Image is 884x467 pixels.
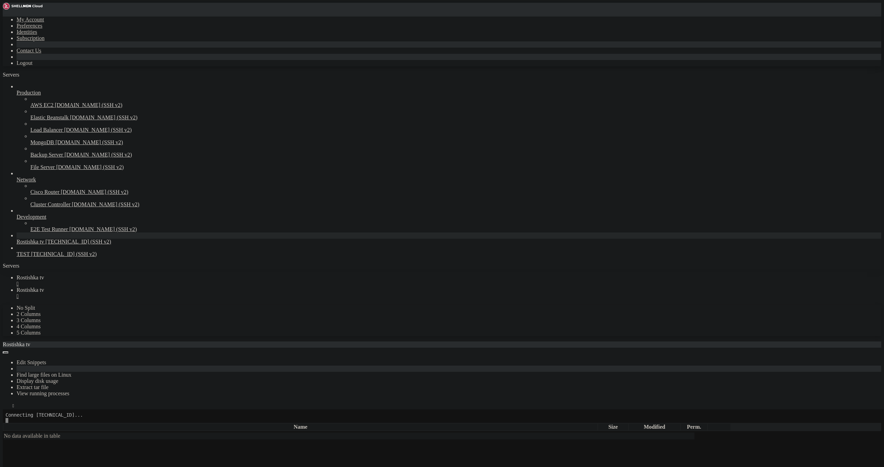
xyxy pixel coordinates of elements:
a: E2E Test Runner [DOMAIN_NAME] (SSH v2) [30,226,881,232]
li: E2E Test Runner [DOMAIN_NAME] (SSH v2) [30,220,881,232]
span: Rostishka tv [17,275,44,280]
a: No Split [17,305,35,311]
a: 4 Columns [17,324,41,329]
span: AWS EC2 [30,102,54,108]
li: Development [17,208,881,232]
span: E2E Test Runner [30,226,68,232]
li: MongoDB [DOMAIN_NAME] (SSH v2) [30,133,881,146]
li: Cluster Controller [DOMAIN_NAME] (SSH v2) [30,195,881,208]
span: Network [17,177,36,182]
a: Production [17,90,881,96]
span: Load Balancer [30,127,63,133]
span: [TECHNICAL_ID] (SSH v2) [46,239,111,245]
a:  [17,293,881,299]
span: [DOMAIN_NAME] (SSH v2) [65,152,132,158]
li: Cisco Router [DOMAIN_NAME] (SSH v2) [30,183,881,195]
a: AWS EC2 [DOMAIN_NAME] (SSH v2) [30,102,881,108]
span: Elastic Beanstalk [30,115,69,120]
a: Elastic Beanstalk [DOMAIN_NAME] (SSH v2) [30,115,881,121]
a: View running processes [17,390,69,396]
a: Find large files on Linux [17,372,71,378]
span: Rostishka tv [3,341,30,347]
a: Display disk usage [17,378,58,384]
li: Elastic Beanstalk [DOMAIN_NAME] (SSH v2) [30,108,881,121]
span: [TECHNICAL_ID] (SSH v2) [31,251,97,257]
span: [DOMAIN_NAME] (SSH v2) [64,127,132,133]
th: Modified: activate to sort column ascending [629,424,680,430]
li: Load Balancer [DOMAIN_NAME] (SSH v2) [30,121,881,133]
a: Identities [17,29,37,35]
th: Size: activate to sort column ascending [598,424,628,430]
li: TEST [TECHNICAL_ID] (SSH v2) [17,245,881,257]
a:  [17,281,881,287]
a: File Server [DOMAIN_NAME] (SSH v2) [30,164,881,170]
a: Servers [3,72,47,78]
a: Rostishka tv [17,287,881,299]
span: [DOMAIN_NAME] (SSH v2) [55,139,123,145]
span: [DOMAIN_NAME] (SSH v2) [69,226,137,232]
a: Edit Snippets [17,359,46,365]
span: MongoDB [30,139,54,145]
span: Rostishka tv [17,287,44,293]
a: Contact Us [17,48,41,53]
li: AWS EC2 [DOMAIN_NAME] (SSH v2) [30,96,881,108]
a: Cisco Router [DOMAIN_NAME] (SSH v2) [30,189,881,195]
span: Cisco Router [30,189,59,195]
span: Development [17,214,46,220]
img: Shellngn [3,3,42,10]
a: Extract tar file [17,384,48,390]
button:  [10,402,17,409]
a: Rostishka tv [17,275,881,287]
span: Servers [3,72,19,78]
span: [DOMAIN_NAME] (SSH v2) [56,164,124,170]
span: [DOMAIN_NAME] (SSH v2) [72,201,140,207]
span: Production [17,90,41,96]
a: Preferences [17,23,42,29]
td: No data available in table [3,433,694,439]
th: Name: activate to sort column descending [3,424,597,430]
span: [DOMAIN_NAME] (SSH v2) [55,102,123,108]
li: Production [17,83,881,170]
li: File Server [DOMAIN_NAME] (SSH v2) [30,158,881,170]
a: MongoDB [DOMAIN_NAME] (SSH v2) [30,139,881,146]
a: Network [17,177,881,183]
a: My Account [17,17,44,22]
a: Load Balancer [DOMAIN_NAME] (SSH v2) [30,127,881,133]
a: TEST [TECHNICAL_ID] (SSH v2) [17,251,881,257]
a: Logout [17,60,32,66]
span: File Server [30,164,55,170]
span: Rostishka tv [17,239,44,245]
a: 5 Columns [17,330,41,336]
a: Development [17,214,881,220]
a: Subscription [17,35,45,41]
a: 2 Columns [17,311,41,317]
div: Servers [3,263,881,269]
li: Backup Server [DOMAIN_NAME] (SSH v2) [30,146,881,158]
a: Cluster Controller [DOMAIN_NAME] (SSH v2) [30,201,881,208]
a: Backup Server [DOMAIN_NAME] (SSH v2) [30,152,881,158]
span: Backup Server [30,152,63,158]
span: TEST [17,251,30,257]
span: Cluster Controller [30,201,70,207]
li: Network [17,170,881,208]
a: Rostishka tv [TECHNICAL_ID] (SSH v2) [17,239,881,245]
x-row: Connecting [TECHNICAL_ID]... [3,3,794,9]
a: 3 Columns [17,317,41,323]
div:  [12,403,14,408]
span: [DOMAIN_NAME] (SSH v2) [61,189,128,195]
span: [DOMAIN_NAME] (SSH v2) [70,115,138,120]
li: Rostishka tv [TECHNICAL_ID] (SSH v2) [17,232,881,245]
div: (0, 1) [3,9,6,14]
th: Perm.: activate to sort column ascending [681,424,707,430]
